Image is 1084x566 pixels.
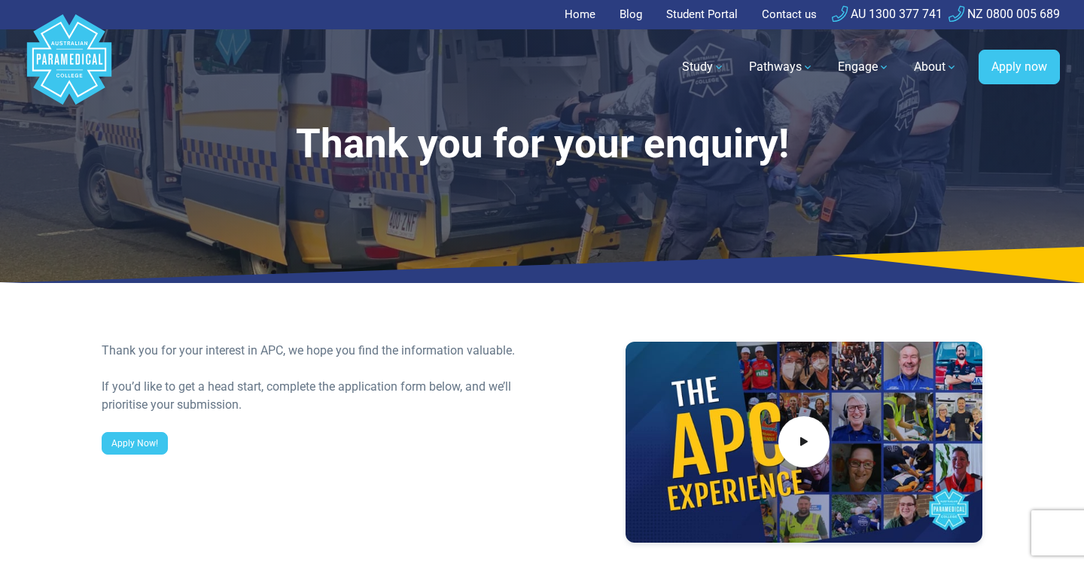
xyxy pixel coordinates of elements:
[948,7,1060,21] a: NZ 0800 005 689
[102,432,168,455] a: Apply Now!
[102,342,533,360] div: Thank you for your interest in APC, we hope you find the information valuable.
[905,46,967,88] a: About
[102,120,982,168] h1: Thank you for your enquiry!
[829,46,899,88] a: Engage
[673,46,734,88] a: Study
[24,29,114,105] a: Australian Paramedical College
[979,50,1060,84] a: Apply now
[102,378,533,414] div: If you’d like to get a head start, complete the application form below, and we’ll prioritise your...
[832,7,942,21] a: AU 1300 377 741
[740,46,823,88] a: Pathways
